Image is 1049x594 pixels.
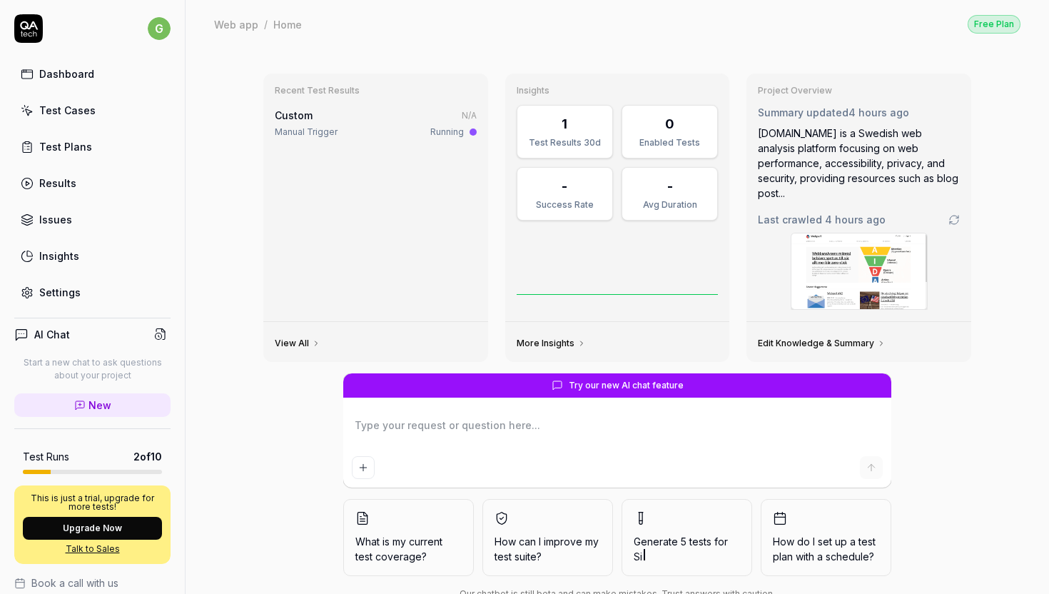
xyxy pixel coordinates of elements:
a: More Insights [517,338,586,349]
span: New [88,398,111,413]
span: g [148,17,171,40]
div: Test Results 30d [526,136,604,149]
div: 1 [562,114,567,134]
img: Screenshot [791,233,927,309]
p: Start a new chat to ask questions about your project [14,356,171,382]
p: This is just a trial, upgrade for more tests! [23,494,162,511]
div: Settings [39,285,81,300]
button: g [148,14,171,43]
a: View All [275,338,320,349]
div: Enabled Tests [631,136,709,149]
div: [DOMAIN_NAME] is a Swedish web analysis platform focusing on web performance, accessibility, priv... [758,126,960,201]
div: Test Plans [39,139,92,154]
h3: Recent Test Results [275,85,477,96]
div: Manual Trigger [275,126,338,139]
h4: AI Chat [34,327,70,342]
button: What is my current test coverage? [343,499,474,576]
div: Running [430,126,464,139]
span: What is my current test coverage? [355,534,462,564]
a: Go to crawling settings [948,214,960,226]
div: 0 [665,114,674,134]
a: Issues [14,206,171,233]
a: Results [14,169,171,197]
span: How do I set up a test plan with a schedule? [773,534,879,564]
button: Add attachment [352,456,375,479]
a: Talk to Sales [23,543,162,555]
span: N/A [462,110,477,121]
a: Test Plans [14,133,171,161]
span: 2 of 10 [133,449,162,464]
span: Last crawled [758,212,886,227]
a: CustomN/AManual TriggerRunning [272,105,480,141]
div: Success Rate [526,198,604,211]
div: Dashboard [39,66,94,81]
time: 4 hours ago [825,213,886,226]
a: Edit Knowledge & Summary [758,338,886,349]
div: - [562,176,567,196]
span: Custom [275,109,313,121]
span: Si [634,550,642,563]
a: New [14,393,171,417]
a: Test Cases [14,96,171,124]
time: 4 hours ago [848,106,909,119]
div: Insights [39,248,79,263]
span: How can I improve my test suite? [495,534,601,564]
h5: Test Runs [23,450,69,463]
button: Free Plan [968,14,1020,34]
span: Book a call with us [31,575,118,590]
div: Results [39,176,76,191]
div: Web app [214,17,258,31]
span: Summary updated [758,106,848,119]
a: Dashboard [14,60,171,88]
div: Test Cases [39,103,96,118]
h3: Insights [517,85,719,96]
div: Home [273,17,302,31]
div: / [264,17,268,31]
a: Book a call with us [14,575,171,590]
button: Generate 5 tests forSi [622,499,752,576]
h3: Project Overview [758,85,960,96]
span: Generate 5 tests for [634,534,740,564]
div: Avg Duration [631,198,709,211]
a: Settings [14,278,171,306]
button: How can I improve my test suite? [482,499,613,576]
div: Issues [39,212,72,227]
button: Upgrade Now [23,517,162,540]
div: Free Plan [968,15,1020,34]
span: Try our new AI chat feature [569,379,684,392]
button: How do I set up a test plan with a schedule? [761,499,891,576]
div: - [667,176,673,196]
a: Insights [14,242,171,270]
